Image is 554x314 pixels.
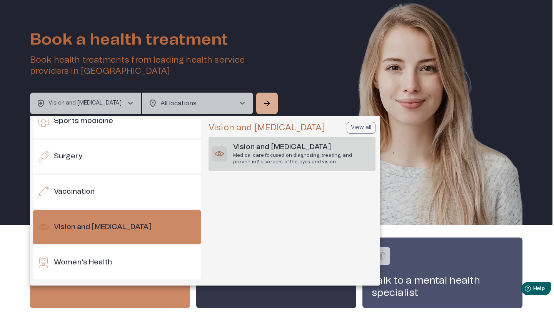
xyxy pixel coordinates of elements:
h6: Vision and [MEDICAL_DATA] [54,222,152,233]
h6: Sports medicine [54,116,113,126]
h6: Vaccination [54,187,95,197]
h5: Vision and [MEDICAL_DATA] [209,122,325,133]
h6: Women's Health [54,258,112,268]
h6: Vision and [MEDICAL_DATA] [233,142,372,153]
iframe: Help widget launcher [494,279,554,301]
p: Medical care focused on diagnosing, treating, and preventing disorders of the eyes and vision. [233,152,372,165]
button: View all [347,122,375,134]
h6: Surgery [54,151,82,162]
p: View all [351,124,371,132]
